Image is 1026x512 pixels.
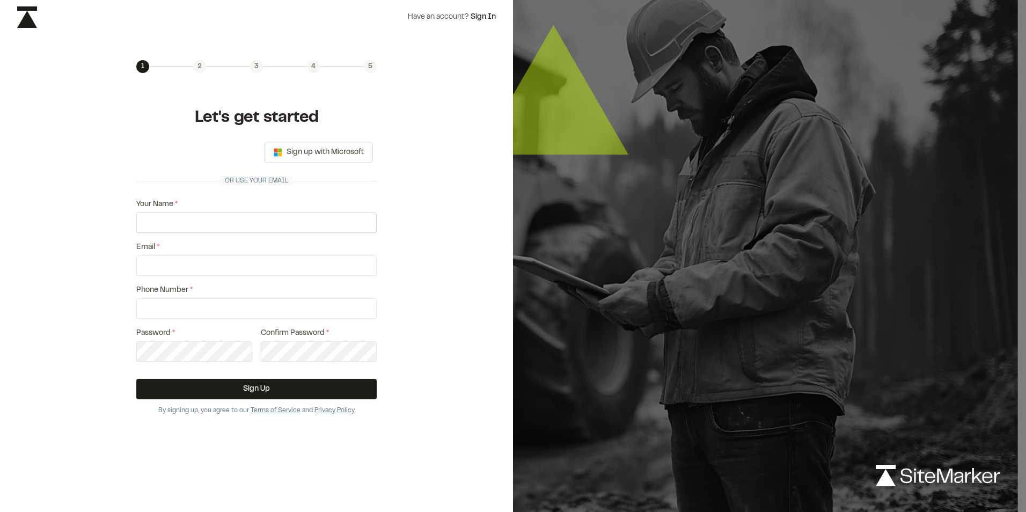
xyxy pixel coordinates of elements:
button: Sign Up [136,379,377,399]
label: Password [136,327,252,339]
label: Your Name [136,199,377,210]
div: 4 [307,60,320,73]
iframe: Sign in with Google Button [138,141,250,164]
div: 2 [193,60,206,73]
a: Sign In [471,14,496,20]
img: icon-black-rebrand.svg [17,6,37,28]
label: Phone Number [136,284,377,296]
label: Confirm Password [261,327,377,339]
div: Have an account? [408,11,496,23]
label: Email [136,242,377,253]
button: Terms of Service [251,406,301,415]
div: By signing up, you agree to our and [136,406,377,415]
div: 1 [136,60,149,73]
img: logo-white-rebrand.svg [876,465,1000,486]
button: Privacy Policy [314,406,355,415]
div: 3 [250,60,263,73]
h1: Let's get started [136,107,377,129]
button: Sign up with Microsoft [265,142,373,163]
span: Or use your email [221,176,292,186]
div: 5 [364,60,377,73]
